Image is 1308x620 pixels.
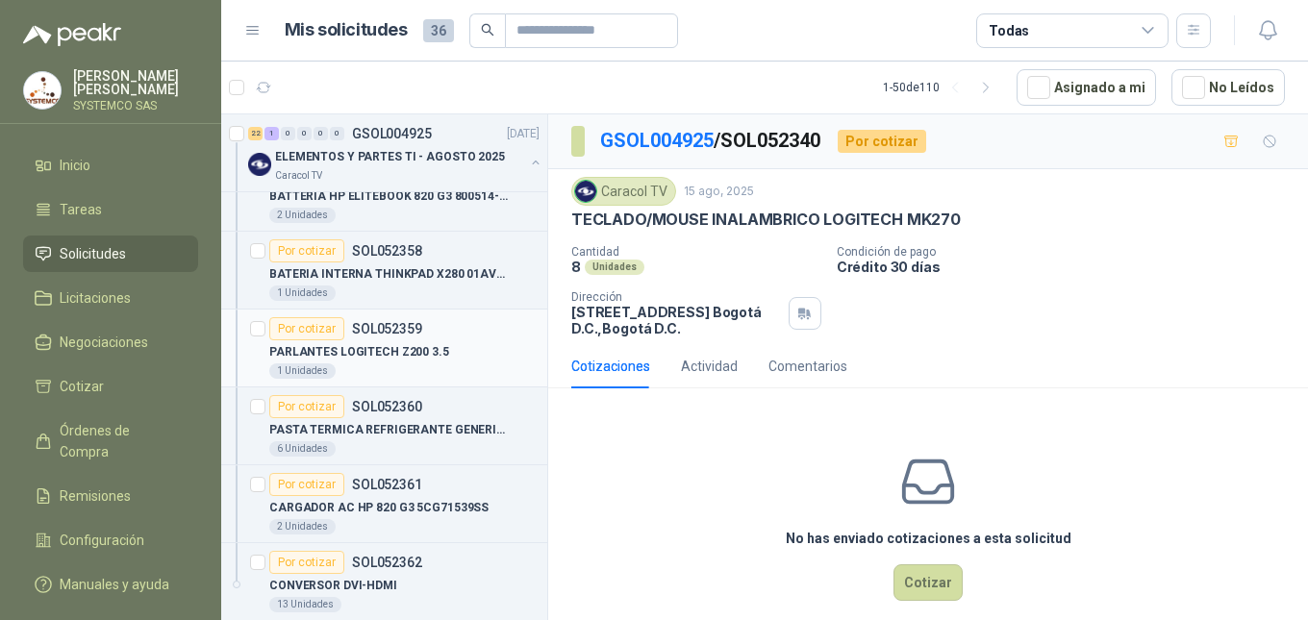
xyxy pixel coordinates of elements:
[23,368,198,405] a: Cotizar
[269,421,509,439] p: PASTA TERMICA REFRIGERANTE GENERICA
[60,199,102,220] span: Tareas
[23,324,198,360] a: Negociaciones
[297,127,312,140] div: 0
[681,356,738,377] div: Actividad
[423,19,454,42] span: 36
[73,69,198,96] p: [PERSON_NAME] [PERSON_NAME]
[60,332,148,353] span: Negociaciones
[23,412,198,470] a: Órdenes de Compra
[269,285,336,301] div: 1 Unidades
[786,528,1071,549] h3: No has enviado cotizaciones a esta solicitud
[269,499,489,517] p: CARGADOR AC HP 820 G3 5CG71539SS
[221,465,547,543] a: Por cotizarSOL052361CARGADOR AC HP 820 G3 5CG71539SS2 Unidades
[571,259,581,275] p: 8
[571,245,821,259] p: Cantidad
[600,126,822,156] p: / SOL052340
[1017,69,1156,106] button: Asignado a mi
[352,322,422,335] p: SOL052359
[23,566,198,603] a: Manuales y ayuda
[837,259,1300,275] p: Crédito 30 días
[269,577,397,595] p: CONVERSOR DVI-HDMI
[221,154,547,232] a: Por cotizarSOL052357BATTERIA HP ELITEBOOK 820 G3 800514-0012 Unidades
[585,260,644,275] div: Unidades
[575,181,596,202] img: Company Logo
[221,310,547,387] a: Por cotizarSOL052359PARLANTES LOGITECH Z200 3.51 Unidades
[352,400,422,413] p: SOL052360
[269,208,336,223] div: 2 Unidades
[507,125,540,143] p: [DATE]
[285,16,408,44] h1: Mis solicitudes
[23,522,198,558] a: Configuración
[60,574,169,595] span: Manuales y ayuda
[248,127,263,140] div: 22
[60,420,180,462] span: Órdenes de Compra
[838,130,926,153] div: Por cotizar
[73,100,198,112] p: SYSTEMCO SAS
[269,519,336,534] div: 2 Unidades
[60,530,144,551] span: Configuración
[352,478,422,491] p: SOL052361
[330,127,344,140] div: 0
[269,441,336,457] div: 6 Unidades
[24,72,61,109] img: Company Logo
[269,187,509,206] p: BATTERIA HP ELITEBOOK 820 G3 800514-001
[269,317,344,340] div: Por cotizar
[23,23,121,46] img: Logo peakr
[60,287,131,309] span: Licitaciones
[571,210,961,230] p: TECLADO/MOUSE INALAMBRICO LOGITECH MK270
[269,363,336,379] div: 1 Unidades
[269,597,341,612] div: 13 Unidades
[23,236,198,272] a: Solicitudes
[837,245,1300,259] p: Condición de pago
[314,127,328,140] div: 0
[989,20,1029,41] div: Todas
[893,564,963,601] button: Cotizar
[571,356,650,377] div: Cotizaciones
[768,356,847,377] div: Comentarios
[60,155,90,176] span: Inicio
[275,148,505,166] p: ELEMENTOS Y PARTES TI - AGOSTO 2025
[60,376,104,397] span: Cotizar
[269,395,344,418] div: Por cotizar
[600,129,714,152] a: GSOL004925
[23,191,198,228] a: Tareas
[883,72,1001,103] div: 1 - 50 de 110
[571,290,781,304] p: Dirección
[269,473,344,496] div: Por cotizar
[481,23,494,37] span: search
[269,239,344,262] div: Por cotizar
[1171,69,1285,106] button: No Leídos
[269,265,509,284] p: BATERIA INTERNA THINKPAD X280 01AV472
[60,485,131,507] span: Remisiones
[684,183,754,201] p: 15 ago, 2025
[248,122,543,184] a: 22 1 0 0 0 0 GSOL004925[DATE] Company LogoELEMENTOS Y PARTES TI - AGOSTO 2025Caracol TV
[248,153,271,176] img: Company Logo
[281,127,295,140] div: 0
[269,343,449,361] p: PARLANTES LOGITECH Z200 3.5
[571,304,781,336] p: [STREET_ADDRESS] Bogotá D.C. , Bogotá D.C.
[23,147,198,184] a: Inicio
[264,127,279,140] div: 1
[352,127,432,140] p: GSOL004925
[269,551,344,574] div: Por cotizar
[571,177,676,206] div: Caracol TV
[352,244,422,258] p: SOL052358
[23,280,198,316] a: Licitaciones
[275,168,322,184] p: Caracol TV
[221,232,547,310] a: Por cotizarSOL052358BATERIA INTERNA THINKPAD X280 01AV4721 Unidades
[352,556,422,569] p: SOL052362
[23,478,198,514] a: Remisiones
[60,243,126,264] span: Solicitudes
[221,387,547,465] a: Por cotizarSOL052360PASTA TERMICA REFRIGERANTE GENERICA6 Unidades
